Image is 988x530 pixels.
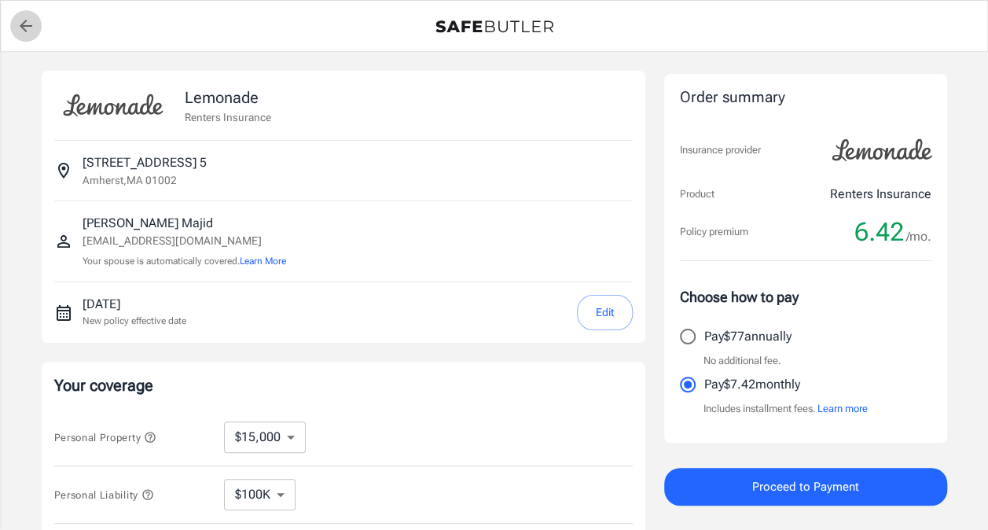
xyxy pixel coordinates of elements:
[10,10,42,42] a: back to quotes
[830,185,931,204] p: Renters Insurance
[240,254,286,268] button: Learn More
[906,226,931,248] span: /mo.
[703,353,781,369] p: No additional fee.
[54,232,73,251] svg: Insured person
[435,20,553,33] img: Back to quotes
[703,401,868,417] p: Includes installment fees.
[185,109,271,125] p: Renters Insurance
[83,314,186,328] p: New policy effective date
[185,86,271,109] p: Lemonade
[680,286,931,307] p: Choose how to pay
[83,233,286,249] p: [EMAIL_ADDRESS][DOMAIN_NAME]
[54,83,172,127] img: Lemonade
[752,477,859,497] span: Proceed to Payment
[704,327,792,346] p: Pay $77 annually
[83,172,177,188] p: Amherst , MA 01002
[54,432,156,444] span: Personal Property
[54,485,154,504] button: Personal Liability
[83,295,186,314] p: [DATE]
[680,86,931,109] div: Order summary
[680,224,748,240] p: Policy premium
[54,428,156,447] button: Personal Property
[704,375,800,394] p: Pay $7.42 monthly
[854,216,904,248] span: 6.42
[54,161,73,180] svg: Insured address
[83,254,286,269] p: Your spouse is automatically covered.
[83,153,207,172] p: [STREET_ADDRESS] 5
[54,374,633,396] p: Your coverage
[83,214,286,233] p: [PERSON_NAME] Majid
[680,142,761,158] p: Insurance provider
[54,489,154,501] span: Personal Liability
[817,401,868,417] button: Learn more
[577,295,633,330] button: Edit
[680,186,714,202] p: Product
[823,128,941,172] img: Lemonade
[54,304,73,322] svg: New policy start date
[664,468,947,506] button: Proceed to Payment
